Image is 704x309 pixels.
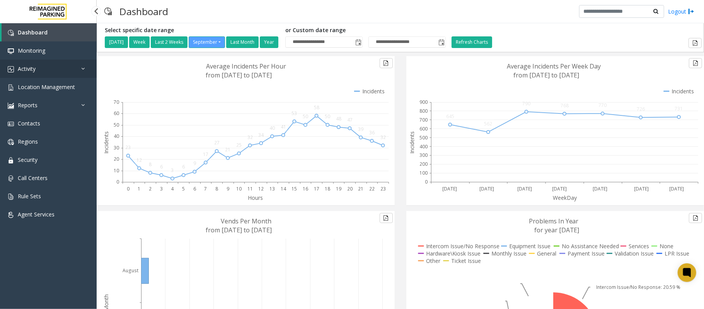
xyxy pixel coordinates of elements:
text: 12 [258,185,264,192]
text: 16 [303,185,308,192]
text: 14 [281,185,286,192]
text: 53 [291,110,297,117]
text: 8 [215,185,218,192]
text: 726 [637,106,645,112]
span: Dashboard [18,29,48,36]
text: WeekDay [553,194,577,201]
text: 6 [182,163,185,170]
text: 100 [419,170,428,177]
text: 0 [127,185,130,192]
text: 18 [325,185,330,192]
text: 48 [336,115,341,122]
text: 768 [561,102,569,109]
img: 'icon' [8,103,14,109]
button: Export to pdf [380,58,393,68]
text: 22 [369,185,375,192]
text: 50 [303,113,308,120]
text: 50 [325,113,330,120]
text: 10 [114,167,119,174]
text: 19 [336,185,341,192]
text: 20 [114,156,119,163]
text: 3 [160,185,163,192]
text: 6 [160,163,163,170]
span: Location Management [18,83,75,91]
text: 0 [425,179,428,185]
text: 800 [419,108,428,114]
text: 500 [419,134,428,141]
text: [DATE] [479,185,494,192]
text: Problems In Year [529,217,579,225]
span: Toggle popup [354,37,362,48]
button: Export to pdf [689,58,702,68]
img: 'icon' [8,84,14,91]
text: 17 [203,151,208,158]
button: September [189,36,225,48]
text: 12 [136,157,142,163]
a: Logout [668,7,694,15]
img: 'icon' [8,157,14,163]
text: August [123,267,138,274]
text: 9 [193,160,196,167]
span: Monitoring [18,47,45,54]
h5: Select specific date range [105,27,280,34]
img: 'icon' [8,139,14,145]
text: 645 [446,113,454,120]
img: 'icon' [8,121,14,127]
text: 21 [225,146,230,153]
text: from [DATE] to [DATE] [513,71,580,79]
text: 11 [247,185,253,192]
text: 900 [419,99,428,105]
h5: or Custom date range [285,27,446,34]
button: [DATE] [105,36,128,48]
text: 700 [419,117,428,123]
text: 562 [484,120,492,127]
text: [DATE] [442,185,457,192]
text: 32 [247,134,253,141]
span: Regions [18,138,38,145]
button: Refresh Charts [452,36,492,48]
text: 3 [171,167,174,173]
button: Last Month [226,36,259,48]
text: Hours [248,194,263,201]
text: 39 [358,126,363,132]
text: Vends Per Month [221,217,271,225]
button: Week [129,36,150,48]
text: [DATE] [517,185,532,192]
span: Reports [18,101,38,109]
text: 15 [291,185,297,192]
text: 770 [598,102,607,108]
text: 10 [236,185,242,192]
text: 40 [269,125,275,131]
text: 5 [182,185,185,192]
button: Export to pdf [380,213,393,223]
text: 7 [205,185,207,192]
text: 731 [675,105,683,112]
button: Last 2 Weeks [151,36,188,48]
span: Call Centers [18,174,48,182]
text: [DATE] [593,185,607,192]
text: 40 [114,133,119,140]
text: 8 [149,161,152,168]
text: 400 [419,143,428,150]
text: 9 [227,185,229,192]
text: 200 [419,161,428,168]
text: 17 [314,185,319,192]
text: 34 [258,132,264,138]
text: 23 [125,144,131,151]
span: Activity [18,65,36,72]
span: Agent Services [18,211,55,218]
text: 47 [347,117,353,123]
text: 13 [269,185,275,192]
img: 'icon' [8,212,14,218]
text: 27 [214,139,220,146]
text: 50 [114,122,119,128]
img: 'icon' [8,175,14,182]
img: pageIcon [104,2,112,21]
button: Export to pdf [689,38,702,48]
text: 58 [314,104,319,111]
img: logout [688,7,694,15]
text: [DATE] [669,185,684,192]
text: Intercom Issue/No Response: 20.59 % [596,284,680,290]
text: 0 [116,179,119,185]
span: Toggle popup [437,37,445,48]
